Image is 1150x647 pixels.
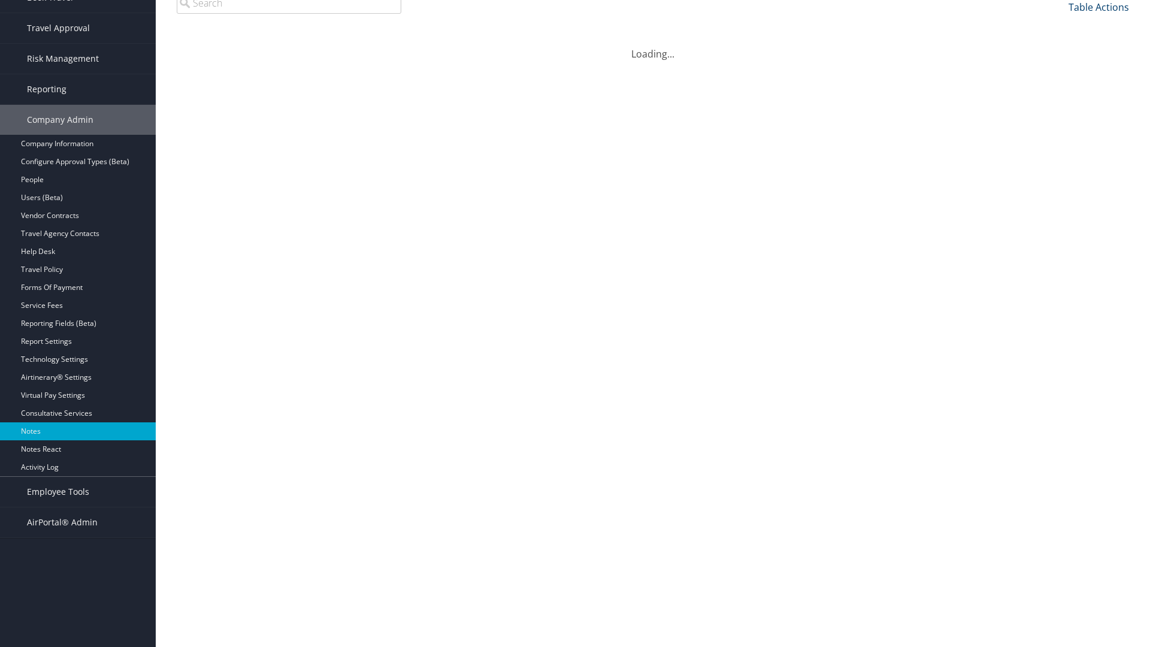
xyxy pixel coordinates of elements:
[27,507,98,537] span: AirPortal® Admin
[1069,1,1129,14] a: Table Actions
[27,74,66,104] span: Reporting
[168,32,1138,61] div: Loading...
[27,477,89,507] span: Employee Tools
[27,44,99,74] span: Risk Management
[27,105,93,135] span: Company Admin
[27,13,90,43] span: Travel Approval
